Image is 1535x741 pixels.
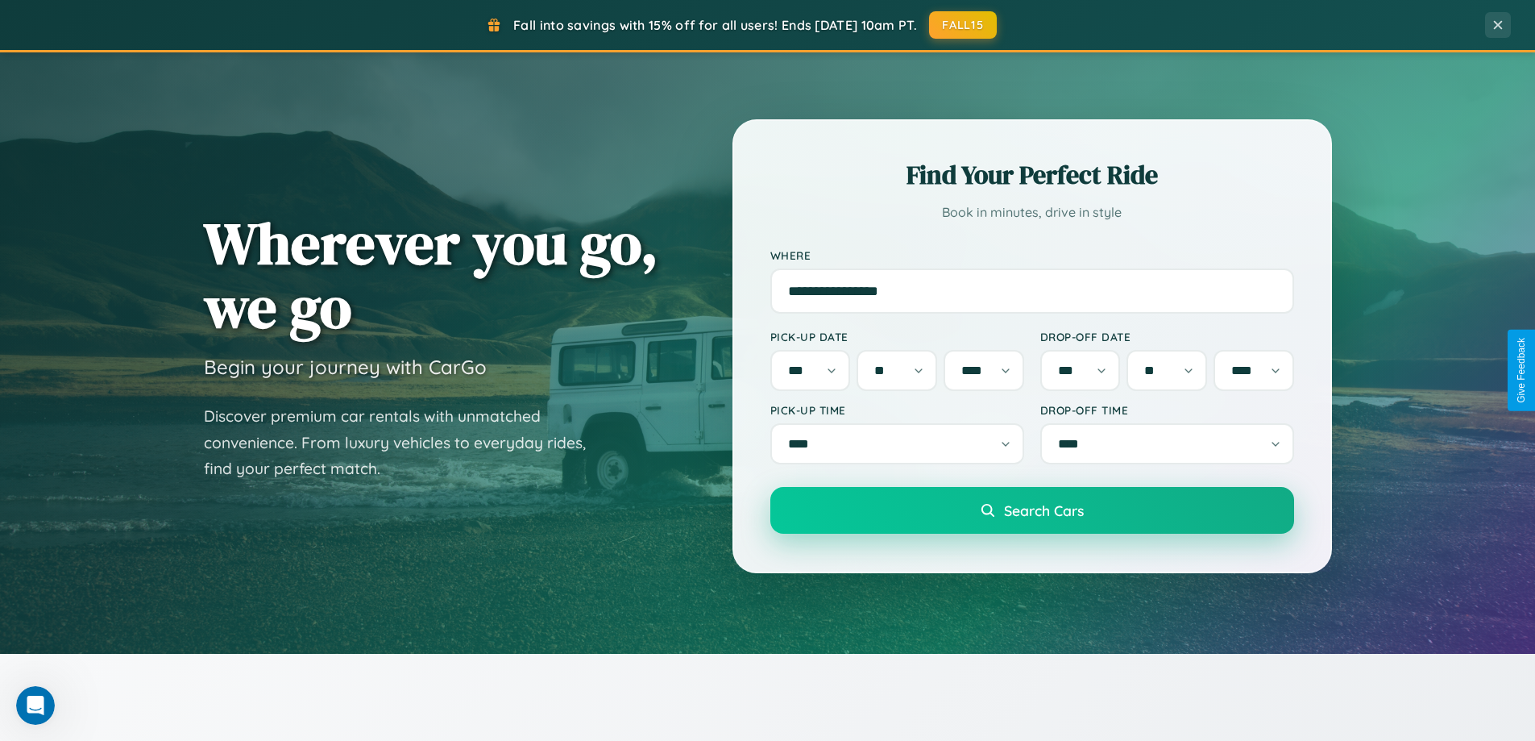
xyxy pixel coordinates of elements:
label: Drop-off Time [1040,403,1294,417]
h3: Begin your journey with CarGo [204,355,487,379]
label: Pick-up Time [770,403,1024,417]
p: Discover premium car rentals with unmatched convenience. From luxury vehicles to everyday rides, ... [204,403,607,482]
label: Pick-up Date [770,330,1024,343]
button: Search Cars [770,487,1294,534]
label: Where [770,248,1294,262]
iframe: Intercom live chat [16,686,55,725]
span: Search Cars [1004,502,1084,519]
h1: Wherever you go, we go [204,211,658,339]
h2: Find Your Perfect Ride [770,157,1294,193]
span: Fall into savings with 15% off for all users! Ends [DATE] 10am PT. [513,17,917,33]
button: FALL15 [929,11,997,39]
div: Give Feedback [1516,338,1527,403]
p: Book in minutes, drive in style [770,201,1294,224]
label: Drop-off Date [1040,330,1294,343]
